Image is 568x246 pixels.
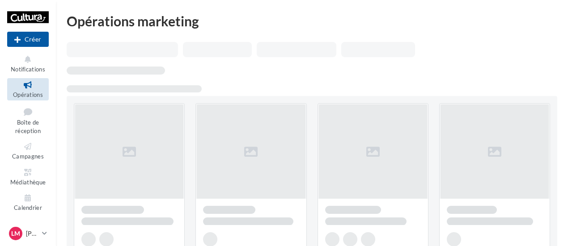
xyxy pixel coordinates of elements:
[7,78,49,100] a: Opérations
[7,104,49,137] a: Boîte de réception
[7,191,49,213] a: Calendrier
[15,119,41,134] span: Boîte de réception
[10,179,46,186] span: Médiathèque
[12,153,44,160] span: Campagnes
[7,32,49,47] div: Nouvelle campagne
[7,53,49,75] button: Notifications
[7,32,49,47] button: Créer
[7,225,49,242] a: LM [PERSON_NAME]
[7,140,49,162] a: Campagnes
[11,66,45,73] span: Notifications
[13,91,43,98] span: Opérations
[7,166,49,188] a: Médiathèque
[26,229,38,238] p: [PERSON_NAME]
[14,204,42,211] span: Calendrier
[11,229,20,238] span: LM
[67,14,557,28] div: Opérations marketing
